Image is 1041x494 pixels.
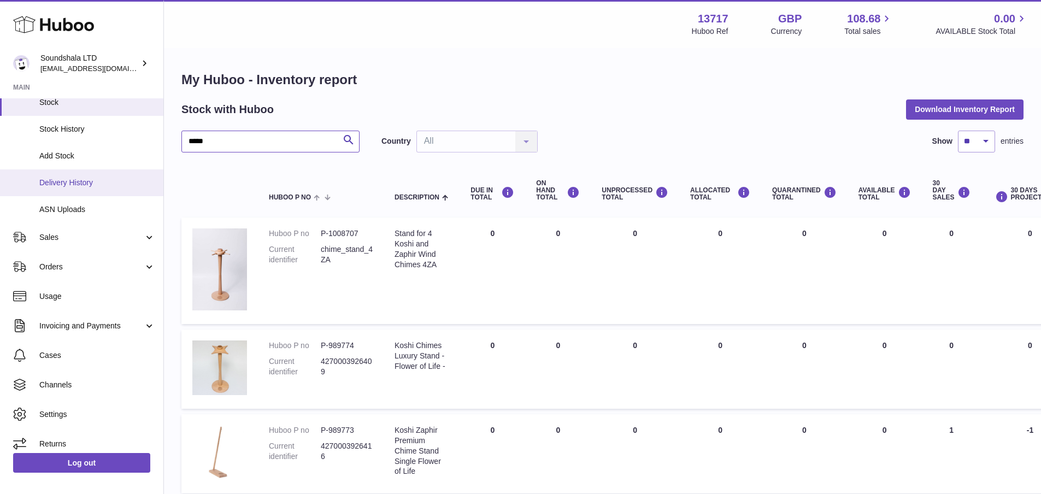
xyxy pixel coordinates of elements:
dd: P-989774 [321,340,373,351]
span: [EMAIL_ADDRESS][DOMAIN_NAME] [40,64,161,73]
span: Add Stock [39,151,155,161]
span: Usage [39,291,155,302]
td: 0 [525,330,591,409]
span: Cases [39,350,155,361]
td: 0 [848,217,922,324]
span: Settings [39,409,155,420]
span: Huboo P no [269,194,311,201]
div: Stand for 4 Koshi and Zaphir Wind Chimes 4ZA [395,228,449,270]
dd: 4270003926409 [321,356,373,377]
dt: Huboo P no [269,340,321,351]
dt: Current identifier [269,244,321,265]
h1: My Huboo - Inventory report [181,71,1024,89]
div: Soundshala LTD [40,53,139,74]
span: 0 [802,426,807,434]
span: Sales [39,232,144,243]
span: entries [1001,136,1024,146]
dt: Huboo P no [269,425,321,436]
span: Invoicing and Payments [39,321,144,331]
td: 0 [679,330,761,409]
img: product image [192,228,247,310]
td: 0 [591,414,679,493]
dd: 4270003926416 [321,441,373,462]
img: sales@sound-shala.com [13,55,30,72]
div: Currency [771,26,802,37]
span: Orders [39,262,144,272]
span: 0.00 [994,11,1015,26]
td: 0 [679,414,761,493]
span: Description [395,194,439,201]
a: Log out [13,453,150,473]
td: 0 [525,414,591,493]
td: 0 [922,217,981,324]
div: AVAILABLE Total [858,186,911,201]
td: 0 [848,330,922,409]
div: Huboo Ref [692,26,728,37]
dd: P-989773 [321,425,373,436]
td: 0 [848,414,922,493]
div: Koshi Chimes Luxury Stand - Flower of Life - [395,340,449,372]
img: product image [192,340,247,395]
span: 0 [802,341,807,350]
td: 0 [591,330,679,409]
a: 108.68 Total sales [844,11,893,37]
td: 0 [460,414,525,493]
a: 0.00 AVAILABLE Stock Total [936,11,1028,37]
td: 1 [922,414,981,493]
dt: Current identifier [269,356,321,377]
strong: 13717 [698,11,728,26]
span: Stock [39,97,155,108]
strong: GBP [778,11,802,26]
span: Stock History [39,124,155,134]
label: Show [932,136,952,146]
div: Koshi Zaphir Premium Chime Stand Single Flower of Life [395,425,449,477]
dd: chime_stand_4ZA [321,244,373,265]
span: Returns [39,439,155,449]
img: product image [192,425,247,480]
span: Delivery History [39,178,155,188]
td: 0 [922,330,981,409]
h2: Stock with Huboo [181,102,274,117]
span: 108.68 [847,11,880,26]
td: 0 [679,217,761,324]
td: 0 [460,330,525,409]
div: QUARANTINED Total [772,186,837,201]
div: UNPROCESSED Total [602,186,668,201]
span: ASN Uploads [39,204,155,215]
div: DUE IN TOTAL [470,186,514,201]
label: Country [381,136,411,146]
span: Channels [39,380,155,390]
span: 0 [802,229,807,238]
td: 0 [591,217,679,324]
div: ON HAND Total [536,180,580,202]
div: 30 DAY SALES [933,180,971,202]
span: AVAILABLE Stock Total [936,26,1028,37]
dt: Current identifier [269,441,321,462]
dt: Huboo P no [269,228,321,239]
div: ALLOCATED Total [690,186,750,201]
button: Download Inventory Report [906,99,1024,119]
dd: P-1008707 [321,228,373,239]
td: 0 [460,217,525,324]
span: Total sales [844,26,893,37]
td: 0 [525,217,591,324]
